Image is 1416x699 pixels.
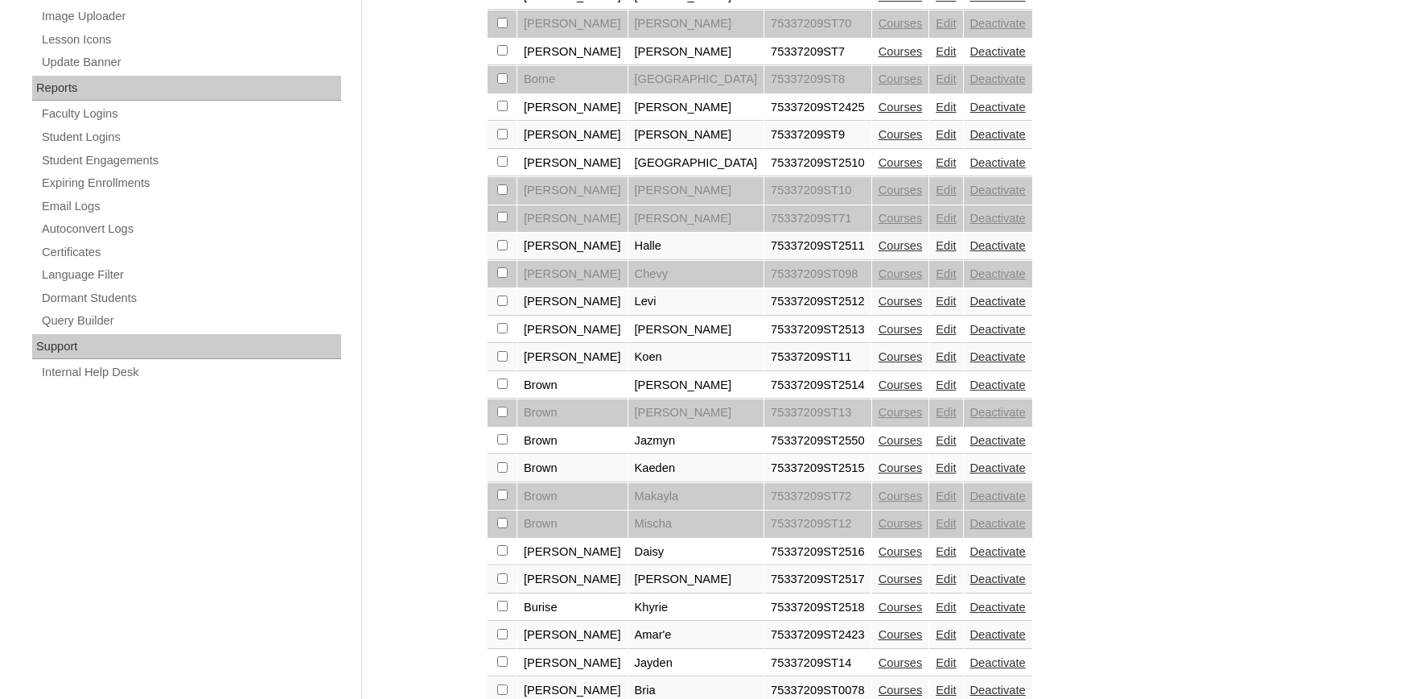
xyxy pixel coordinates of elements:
a: Courses [879,461,923,474]
a: Edit [936,628,956,641]
td: Brown [517,372,628,399]
a: Courses [879,378,923,391]
a: Edit [936,295,956,308]
td: 75337209ST11 [764,344,871,371]
td: [PERSON_NAME] [517,650,628,677]
td: Halle [628,233,764,260]
td: [PERSON_NAME] [517,10,628,38]
td: Makayla [628,483,764,511]
td: 75337209ST2513 [764,316,871,344]
td: [GEOGRAPHIC_DATA] [628,66,764,93]
a: Courses [879,72,923,85]
td: [PERSON_NAME] [628,177,764,205]
a: Courses [879,212,923,225]
a: Deactivate [970,184,1026,196]
a: Edit [936,101,956,114]
td: 75337209ST9 [764,122,871,149]
a: Courses [879,45,923,58]
a: Deactivate [970,239,1026,252]
td: 75337209ST2518 [764,594,871,622]
td: [PERSON_NAME] [517,261,628,288]
a: Email Logs [40,196,341,217]
a: Deactivate [970,17,1026,30]
td: Koen [628,344,764,371]
a: Courses [879,184,923,196]
a: Edit [936,490,956,503]
td: [PERSON_NAME] [517,122,628,149]
td: Brown [517,483,628,511]
a: Deactivate [970,128,1026,141]
td: 75337209ST14 [764,650,871,677]
td: 75337209ST2515 [764,455,871,482]
td: [PERSON_NAME] [517,288,628,316]
a: Edit [936,212,956,225]
a: Edit [936,406,956,419]
a: Edit [936,184,956,196]
td: 75337209ST8 [764,66,871,93]
td: 75337209ST72 [764,483,871,511]
a: Deactivate [970,656,1026,669]
td: 75337209ST2550 [764,428,871,455]
td: Levi [628,288,764,316]
td: 75337209ST10 [764,177,871,205]
td: [PERSON_NAME] [517,94,628,122]
a: Courses [879,295,923,308]
td: [PERSON_NAME] [517,622,628,649]
a: Image Uploader [40,6,341,27]
td: [PERSON_NAME] [628,39,764,66]
td: 75337209ST2516 [764,539,871,566]
a: Courses [879,684,923,697]
td: Burise [517,594,628,622]
td: [PERSON_NAME] [517,344,628,371]
a: Dormant Students [40,288,341,308]
a: Internal Help Desk [40,362,341,383]
td: Borne [517,66,628,93]
a: Deactivate [970,684,1026,697]
a: Edit [936,350,956,363]
div: Support [32,334,341,360]
a: Courses [879,17,923,30]
a: Deactivate [970,628,1026,641]
td: [PERSON_NAME] [517,316,628,344]
a: Edit [936,45,956,58]
a: Courses [879,350,923,363]
a: Courses [879,601,923,614]
td: 75337209ST2423 [764,622,871,649]
a: Courses [879,239,923,252]
td: Amar'e [628,622,764,649]
td: Chevy [628,261,764,288]
td: 75337209ST2514 [764,372,871,399]
a: Student Engagements [40,151,341,171]
a: Edit [936,684,956,697]
a: Edit [936,517,956,530]
td: [GEOGRAPHIC_DATA] [628,150,764,177]
a: Edit [936,601,956,614]
td: [PERSON_NAME] [628,94,764,122]
a: Courses [879,128,923,141]
td: Brown [517,399,628,427]
a: Expiring Enrollments [40,173,341,193]
td: Khyrie [628,594,764,622]
td: [PERSON_NAME] [517,539,628,566]
a: Deactivate [970,323,1026,336]
td: [PERSON_NAME] [628,10,764,38]
td: Daisy [628,539,764,566]
a: Deactivate [970,267,1026,280]
a: Edit [936,72,956,85]
a: Update Banner [40,52,341,72]
a: Edit [936,573,956,585]
a: Courses [879,573,923,585]
a: Edit [936,378,956,391]
a: Courses [879,406,923,419]
td: 75337209ST098 [764,261,871,288]
a: Deactivate [970,350,1026,363]
td: [PERSON_NAME] [628,122,764,149]
td: Kaeden [628,455,764,482]
a: Language Filter [40,265,341,285]
td: Jazmyn [628,428,764,455]
a: Query Builder [40,311,341,331]
td: [PERSON_NAME] [517,205,628,233]
a: Edit [936,17,956,30]
a: Courses [879,267,923,280]
a: Deactivate [970,601,1026,614]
